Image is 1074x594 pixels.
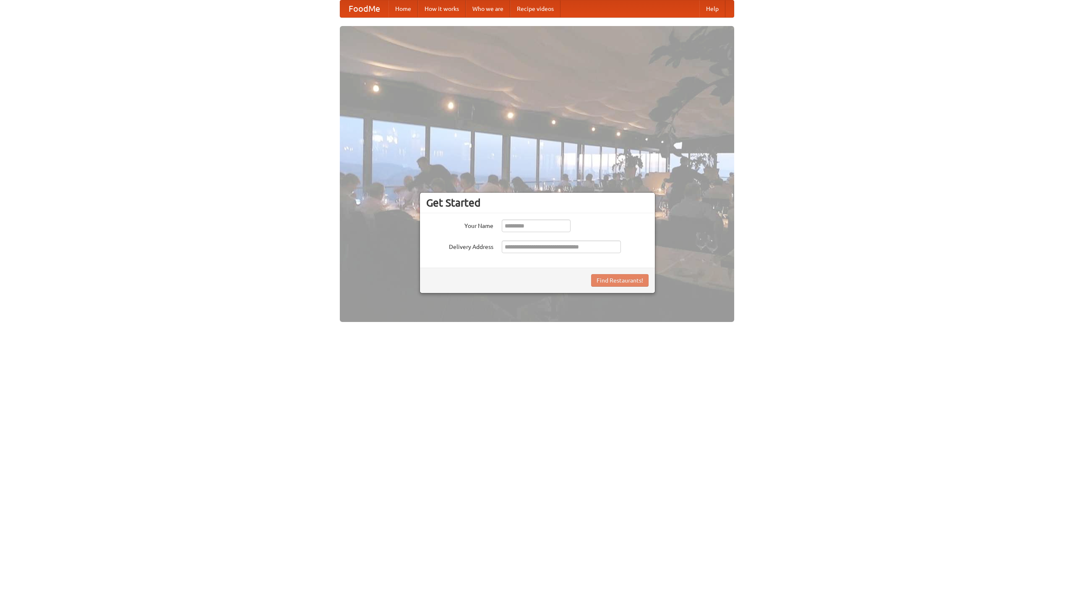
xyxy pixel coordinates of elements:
a: How it works [418,0,466,17]
h3: Get Started [426,196,649,209]
label: Delivery Address [426,241,493,251]
label: Your Name [426,220,493,230]
a: Help [699,0,725,17]
button: Find Restaurants! [591,274,649,287]
a: Recipe videos [510,0,560,17]
a: Who we are [466,0,510,17]
a: Home [388,0,418,17]
a: FoodMe [340,0,388,17]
